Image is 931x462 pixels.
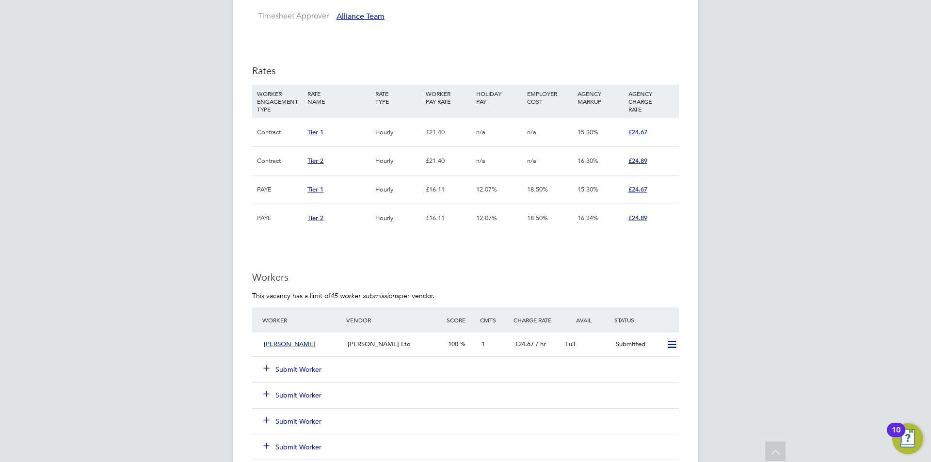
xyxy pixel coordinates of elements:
[307,128,323,136] span: Tier 1
[373,118,423,146] div: Hourly
[255,85,305,118] div: WORKER ENGAGEMENT TYPE
[423,175,474,204] div: £16.11
[578,157,598,165] span: 16.30%
[892,430,900,443] div: 10
[474,85,524,110] div: HOLIDAY PAY
[626,85,676,118] div: AGENCY CHARGE RATE
[525,85,575,110] div: EMPLOYER COST
[305,85,372,110] div: RATE NAME
[255,204,305,232] div: PAYE
[892,423,923,454] button: Open Resource Center, 10 new notifications
[448,340,458,348] span: 100
[562,311,612,329] div: Avail
[628,128,647,136] span: £24.67
[628,185,647,193] span: £24.67
[476,157,485,165] span: n/a
[612,311,679,329] div: Status
[575,85,626,110] div: AGENCY MARKUP
[423,118,474,146] div: £21.40
[252,11,329,21] label: Timesheet Approver
[373,204,423,232] div: Hourly
[252,291,679,300] p: This vacancy has a limit of per vendor.
[476,185,497,193] span: 12.07%
[628,214,647,222] span: £24.89
[337,12,385,21] span: Alliance Team
[252,64,679,77] h3: Rates
[612,336,662,352] div: Submitted
[307,185,323,193] span: Tier 1
[482,340,485,348] span: 1
[264,365,322,374] button: Submit Worker
[565,340,575,348] span: Full
[578,128,598,136] span: 15.30%
[423,85,474,110] div: WORKER PAY RATE
[264,442,322,452] button: Submit Worker
[628,157,647,165] span: £24.89
[330,291,399,300] em: 45 worker submissions
[444,311,478,329] div: Score
[578,214,598,222] span: 16.34%
[478,311,511,329] div: Cmts
[307,157,323,165] span: Tier 2
[255,118,305,146] div: Contract
[527,157,536,165] span: n/a
[255,175,305,204] div: PAYE
[260,311,344,329] div: Worker
[373,147,423,175] div: Hourly
[536,340,546,348] span: / hr
[264,390,322,400] button: Submit Worker
[255,147,305,175] div: Contract
[373,175,423,204] div: Hourly
[264,340,315,348] span: [PERSON_NAME]
[476,128,485,136] span: n/a
[307,214,323,222] span: Tier 2
[527,214,548,222] span: 18.50%
[264,416,322,426] button: Submit Worker
[511,311,562,329] div: Charge Rate
[348,340,411,348] span: [PERSON_NAME] Ltd
[252,271,679,284] h3: Workers
[578,185,598,193] span: 15.30%
[476,214,497,222] span: 12.07%
[373,85,423,110] div: RATE TYPE
[527,128,536,136] span: n/a
[423,204,474,232] div: £16.11
[344,311,444,329] div: Vendor
[423,147,474,175] div: £21.40
[515,340,534,348] span: £24.67
[527,185,548,193] span: 18.50%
